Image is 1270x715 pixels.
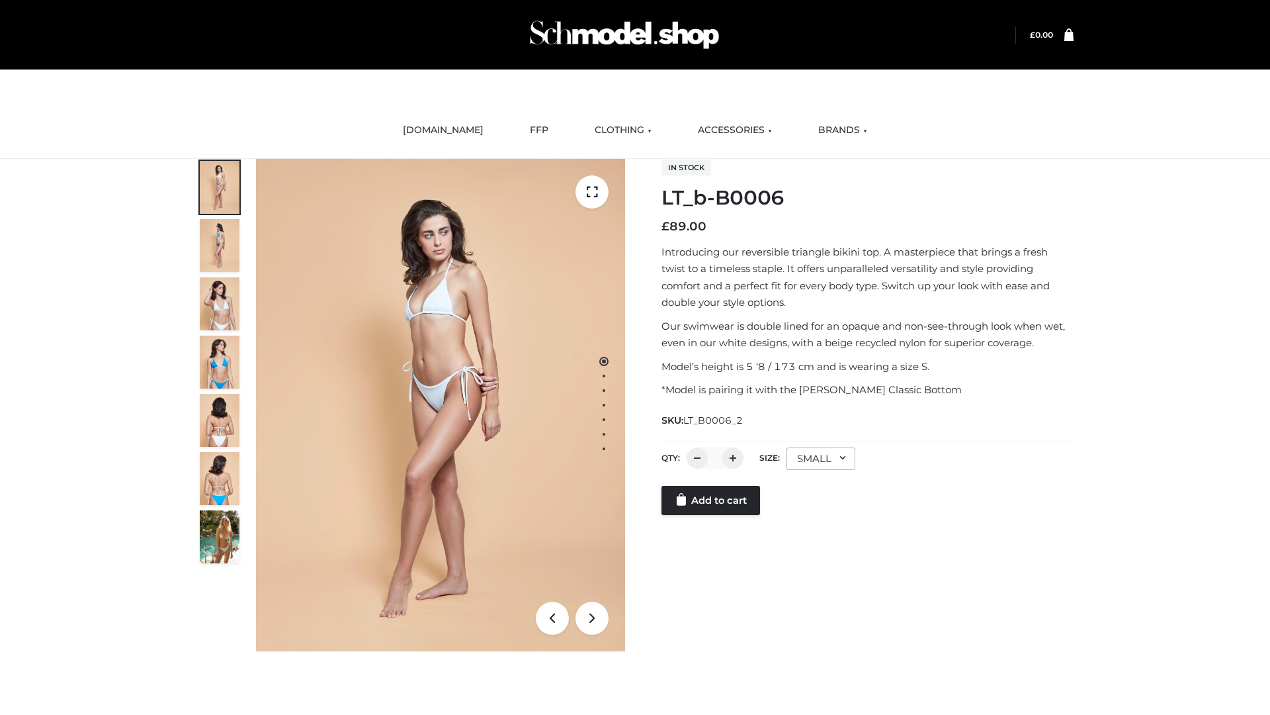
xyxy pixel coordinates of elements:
[661,318,1074,352] p: Our swimwear is double lined for an opaque and non-see-through look when wet, even in our white d...
[200,219,239,272] img: ArielClassicBikiniTop_CloudNine_AzureSky_OW114ECO_2-scaled.jpg
[661,453,680,463] label: QTY:
[393,116,493,145] a: [DOMAIN_NAME]
[1030,30,1053,40] a: £0.00
[786,448,855,470] div: SMALL
[200,277,239,330] img: ArielClassicBikiniTop_CloudNine_AzureSky_OW114ECO_3-scaled.jpg
[661,358,1074,375] p: Model’s height is 5 ‘8 / 173 cm and is wearing a size S.
[525,9,724,61] img: Schmodel Admin 964
[661,160,711,175] span: In stock
[200,394,239,447] img: ArielClassicBikiniTop_CloudNine_AzureSky_OW114ECO_7-scaled.jpg
[661,186,1074,210] h1: LT_b-B0006
[661,244,1074,311] p: Introducing our reversible triangle bikini top. A masterpiece that brings a fresh twist to a time...
[200,336,239,389] img: ArielClassicBikiniTop_CloudNine_AzureSky_OW114ECO_4-scaled.jpg
[688,116,782,145] a: ACCESSORIES
[1030,30,1053,40] bdi: 0.00
[683,414,743,426] span: LT_B0006_2
[808,116,877,145] a: BRANDS
[661,219,706,234] bdi: 89.00
[256,159,625,651] img: LT_b-B0006
[661,412,744,428] span: SKU:
[200,452,239,505] img: ArielClassicBikiniTop_CloudNine_AzureSky_OW114ECO_8-scaled.jpg
[585,116,661,145] a: CLOTHING
[200,161,239,214] img: ArielClassicBikiniTop_CloudNine_AzureSky_OW114ECO_1-scaled.jpg
[200,510,239,563] img: Arieltop_CloudNine_AzureSky2.jpg
[661,486,760,515] a: Add to cart
[661,219,669,234] span: £
[520,116,558,145] a: FFP
[661,381,1074,399] p: *Model is pairing it with the [PERSON_NAME] Classic Bottom
[1030,30,1035,40] span: £
[759,453,780,463] label: Size:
